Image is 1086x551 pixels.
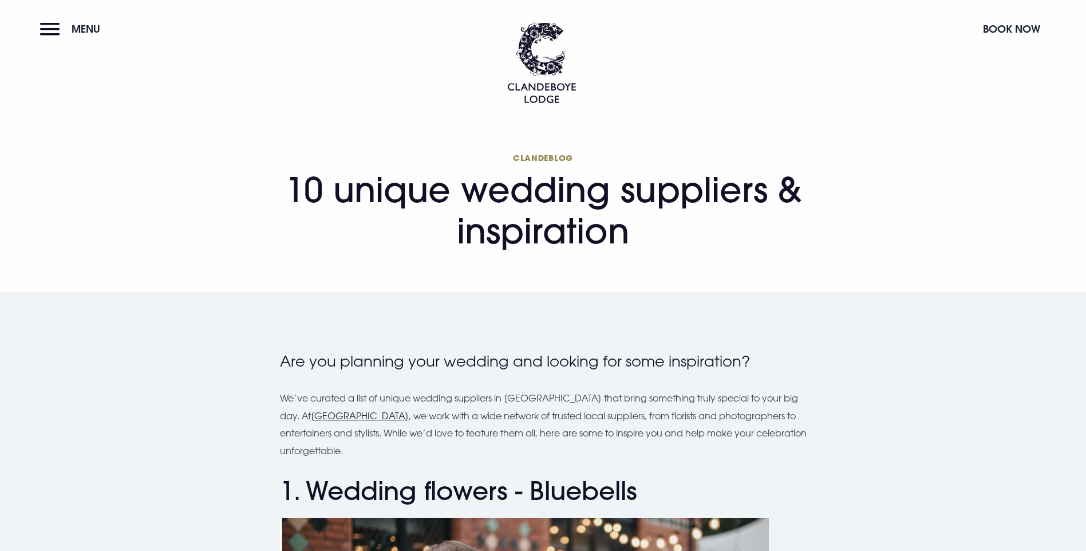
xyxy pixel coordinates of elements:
span: Clandeblog [280,152,807,163]
a: [GEOGRAPHIC_DATA] [311,410,409,422]
button: Menu [40,17,106,41]
img: Clandeboye Lodge [507,22,576,103]
h2: 1. Wedding flowers - Bluebells [280,476,807,506]
p: We’ve curated a list of unique wedding suppliers in [GEOGRAPHIC_DATA] that bring something truly ... [280,389,807,459]
h1: 10 unique wedding suppliers & inspiration [280,152,807,251]
button: Book Now [977,17,1046,41]
p: Are you planning your wedding and looking for some inspiration? [280,349,807,373]
span: Menu [72,22,100,36]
